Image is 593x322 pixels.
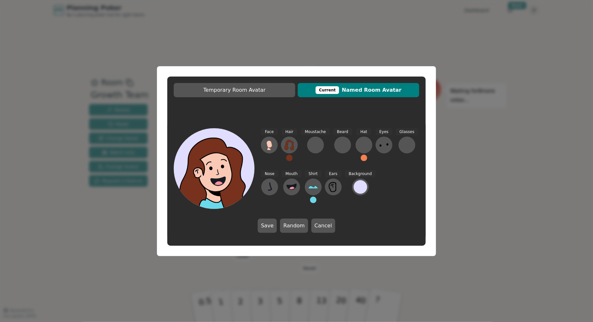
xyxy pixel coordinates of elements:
[301,128,330,136] span: Moustache
[282,170,302,178] span: Mouth
[311,219,335,233] button: Cancel
[396,128,418,136] span: Glasses
[298,83,419,97] button: CurrentNamed Room Avatar
[261,170,278,178] span: Nose
[376,128,392,136] span: Eyes
[333,128,352,136] span: Beard
[177,86,292,94] span: Temporary Room Avatar
[305,170,322,178] span: Shirt
[316,86,339,94] div: This avatar will be displayed in dedicated rooms
[345,170,376,178] span: Background
[258,219,277,233] button: Save
[174,83,295,97] button: Temporary Room Avatar
[325,170,341,178] span: Ears
[282,128,297,136] span: Hair
[280,219,308,233] button: Random
[261,128,277,136] span: Face
[357,128,371,136] span: Hat
[301,86,416,94] span: Named Room Avatar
